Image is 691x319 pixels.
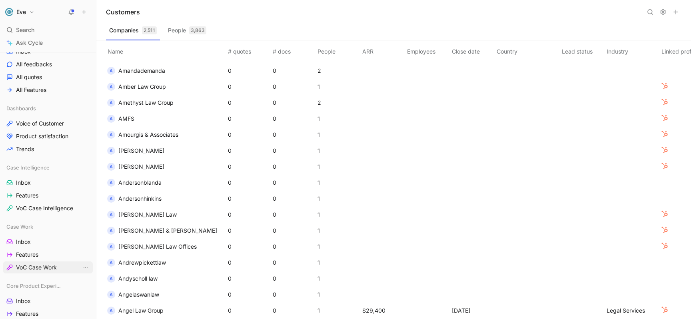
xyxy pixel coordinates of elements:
[316,255,361,271] td: 1
[271,127,316,143] td: 0
[271,255,316,271] td: 0
[16,60,52,68] span: All feedbacks
[16,38,43,48] span: Ask Cycle
[107,211,115,219] div: A
[104,128,181,141] button: AAmourgis & Associates
[271,191,316,207] td: 0
[16,8,26,16] h1: Eve
[16,238,31,246] span: Inbox
[3,161,93,173] div: Case Intelligence
[16,179,31,187] span: Inbox
[271,159,316,175] td: 0
[16,204,73,212] span: VoC Case Intelligence
[16,25,34,35] span: Search
[316,127,361,143] td: 1
[226,175,271,191] td: 0
[605,40,660,60] th: Industry
[271,143,316,159] td: 0
[16,310,38,318] span: Features
[450,40,495,60] th: Close date
[104,160,167,173] button: A[PERSON_NAME]
[104,80,169,93] button: AAmber Law Group
[271,239,316,255] td: 0
[16,191,38,199] span: Features
[104,48,126,55] span: Name
[104,64,168,77] button: AAmandademanda
[16,263,57,271] span: VoC Case Work
[118,307,164,314] span: Angel Law Group
[226,40,271,60] th: # quotes
[107,131,115,139] div: A
[104,112,137,125] button: AAMFS
[3,84,93,96] a: All Features
[3,118,93,130] a: Voice of Customer
[3,102,93,114] div: Dashboards
[226,143,271,159] td: 0
[316,287,361,303] td: 1
[118,291,159,298] span: Angelaswanlaw
[107,195,115,203] div: A
[271,207,316,223] td: 0
[271,63,316,79] td: 0
[16,120,64,128] span: Voice of Customer
[316,223,361,239] td: 1
[118,227,217,234] span: [PERSON_NAME] & [PERSON_NAME]
[226,63,271,79] td: 0
[361,303,405,319] td: $29,400
[16,132,68,140] span: Product satisfaction
[226,191,271,207] td: 0
[107,83,115,91] div: A
[104,304,166,317] button: AAngel Law Group
[226,127,271,143] td: 0
[142,26,157,34] div: 2,511
[495,40,560,60] th: Country
[118,147,164,154] span: [PERSON_NAME]
[6,282,61,290] span: Core Product Experience
[118,259,166,266] span: Andrewpickettlaw
[226,223,271,239] td: 0
[118,99,174,106] span: Amethyst Law Group
[226,207,271,223] td: 0
[104,288,162,301] button: AAngelaswanlaw
[3,102,93,155] div: DashboardsVoice of CustomerProduct satisfactionTrends
[104,256,169,269] button: AAndrewpickettlaw
[605,303,660,319] td: Legal Services
[316,303,361,319] td: 1
[560,40,605,60] th: Lead status
[3,24,93,36] div: Search
[5,8,13,16] img: Eve
[3,189,93,201] a: Features
[226,255,271,271] td: 0
[271,271,316,287] td: 0
[316,239,361,255] td: 1
[271,95,316,111] td: 0
[316,143,361,159] td: 1
[316,40,361,60] th: People
[6,104,36,112] span: Dashboards
[107,147,115,155] div: A
[16,251,38,259] span: Features
[118,163,164,170] span: [PERSON_NAME]
[316,159,361,175] td: 1
[271,303,316,319] td: 0
[118,131,178,138] span: Amourgis & Associates
[107,243,115,251] div: A
[3,280,93,292] div: Core Product Experience
[104,192,164,205] button: AAndersonhinkins
[104,224,220,237] button: A[PERSON_NAME] & [PERSON_NAME]
[3,202,93,214] a: VoC Case Intelligence
[16,297,31,305] span: Inbox
[107,163,115,171] div: A
[3,177,93,189] a: Inbox
[3,295,93,307] a: Inbox
[16,73,42,81] span: All quotes
[3,261,93,273] a: VoC Case WorkView actions
[271,287,316,303] td: 0
[104,176,164,189] button: AAndersonblanda
[118,179,162,186] span: Andersonblanda
[271,111,316,127] td: 0
[316,95,361,111] td: 2
[316,271,361,287] td: 1
[271,223,316,239] td: 0
[3,130,93,142] a: Product satisfaction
